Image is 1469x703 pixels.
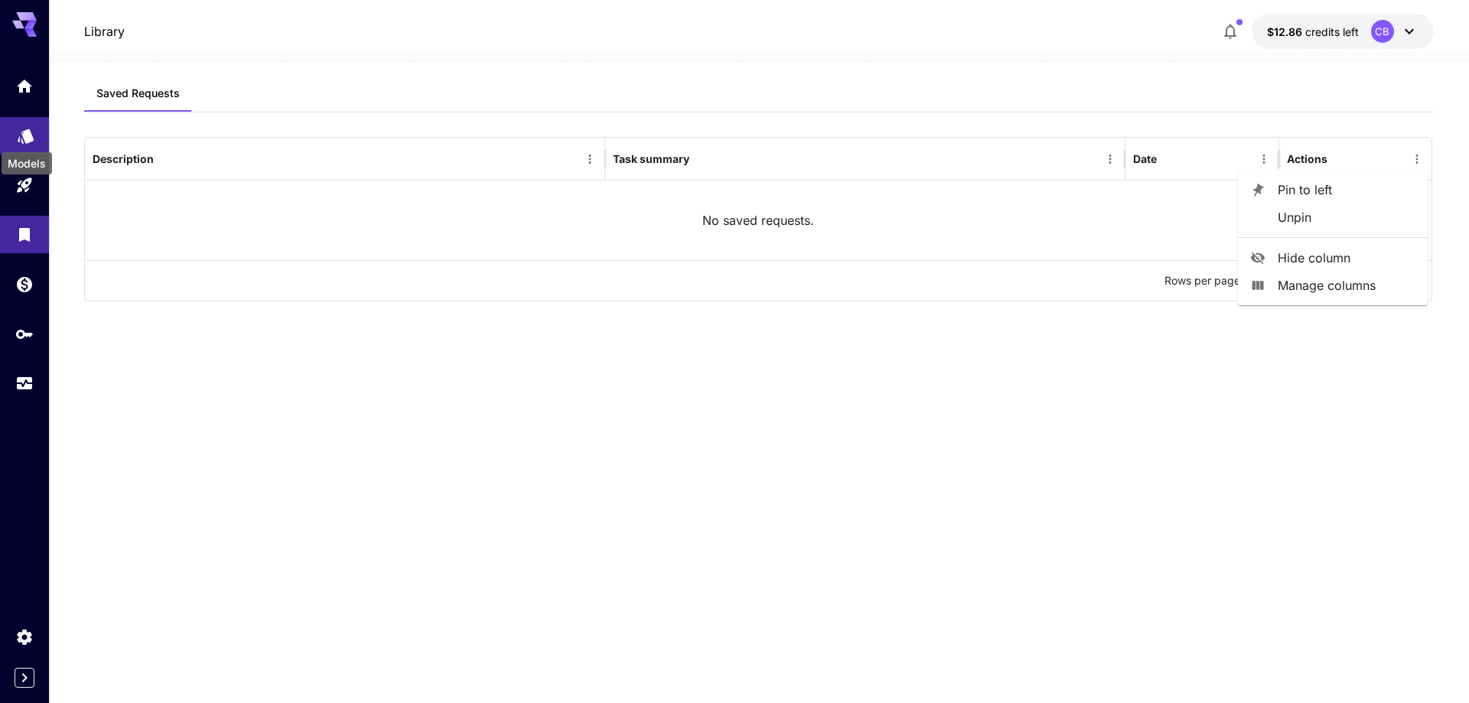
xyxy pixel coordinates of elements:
[15,374,34,393] div: Usage
[1278,276,1415,295] span: Manage columns
[1253,148,1275,170] button: Menu
[155,148,177,170] button: Sort
[15,171,34,190] div: Playground
[1238,170,1428,305] ul: Menu
[96,86,180,100] span: Saved Requests
[15,668,34,688] button: Expand sidebar
[1164,273,1243,288] p: Rows per page:
[702,211,814,229] p: No saved requests.
[1267,24,1359,40] div: $12.8598
[613,152,689,165] div: Task summary
[1305,25,1359,38] span: credits left
[1158,148,1180,170] button: Sort
[1278,181,1415,199] span: Pin to left
[579,148,601,170] button: Menu
[1278,249,1415,267] span: Hide column
[15,72,34,91] div: Home
[15,270,34,289] div: Wallet
[93,152,154,165] div: Description
[1252,14,1434,49] button: $12.8598CB
[1406,148,1428,170] button: Menu
[1099,148,1121,170] button: Menu
[1287,152,1327,165] div: Actions
[15,220,34,239] div: Library
[17,122,35,141] div: Models
[1278,208,1415,226] span: Unpin
[691,148,712,170] button: Sort
[1133,152,1157,165] div: Date
[2,152,52,174] div: Models
[1371,20,1394,43] div: CB
[1267,25,1305,38] span: $12.86
[15,627,34,646] div: Settings
[84,22,125,41] a: Library
[84,22,125,41] nav: breadcrumb
[15,324,34,343] div: API Keys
